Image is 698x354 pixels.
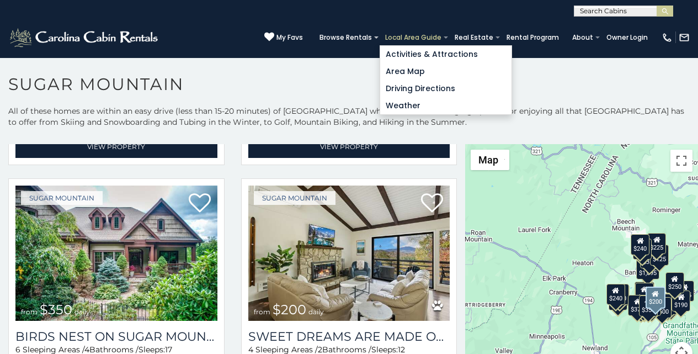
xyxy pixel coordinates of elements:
[650,245,669,266] div: $125
[380,97,511,114] a: Weather
[501,30,564,45] a: Rental Program
[636,258,659,279] div: $1,095
[8,27,161,49] img: White-1-2.png
[567,30,599,45] a: About
[380,80,511,97] a: Driving Directions
[74,308,90,316] span: daily
[675,281,694,302] div: $155
[273,302,306,318] span: $200
[658,294,677,315] div: $195
[665,272,684,293] div: $250
[662,32,673,43] img: phone-regular-white.png
[248,329,450,344] a: Sweet Dreams Are Made Of Skis
[631,234,649,255] div: $240
[254,191,335,205] a: Sugar Mountain
[248,135,450,158] a: View Property
[21,308,38,316] span: from
[647,233,666,254] div: $225
[21,191,103,205] a: Sugar Mountain
[478,154,498,166] span: Map
[248,186,450,321] a: Sweet Dreams Are Made Of Skis from $200 daily
[449,30,499,45] a: Real Estate
[606,284,625,305] div: $240
[380,63,511,80] a: Area Map
[628,295,647,316] div: $375
[646,287,665,309] div: $200
[189,192,211,215] a: Add to favorites
[276,33,303,43] span: My Favs
[15,329,217,344] a: Birds Nest On Sugar Mountain
[601,30,653,45] a: Owner Login
[635,283,654,304] div: $300
[308,308,324,316] span: daily
[679,32,690,43] img: mail-regular-white.png
[15,135,217,158] a: View Property
[672,290,690,311] div: $190
[635,282,653,303] div: $190
[15,186,217,321] a: Birds Nest On Sugar Mountain from $350 daily
[248,186,450,321] img: Sweet Dreams Are Made Of Skis
[380,46,511,63] a: Activities & Attractions
[15,186,217,321] img: Birds Nest On Sugar Mountain
[471,150,509,170] button: Change map style
[254,308,270,316] span: from
[670,150,692,172] button: Toggle fullscreen view
[639,295,658,316] div: $350
[380,30,447,45] a: Local Area Guide
[264,32,303,43] a: My Favs
[314,30,377,45] a: Browse Rentals
[40,302,72,318] span: $350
